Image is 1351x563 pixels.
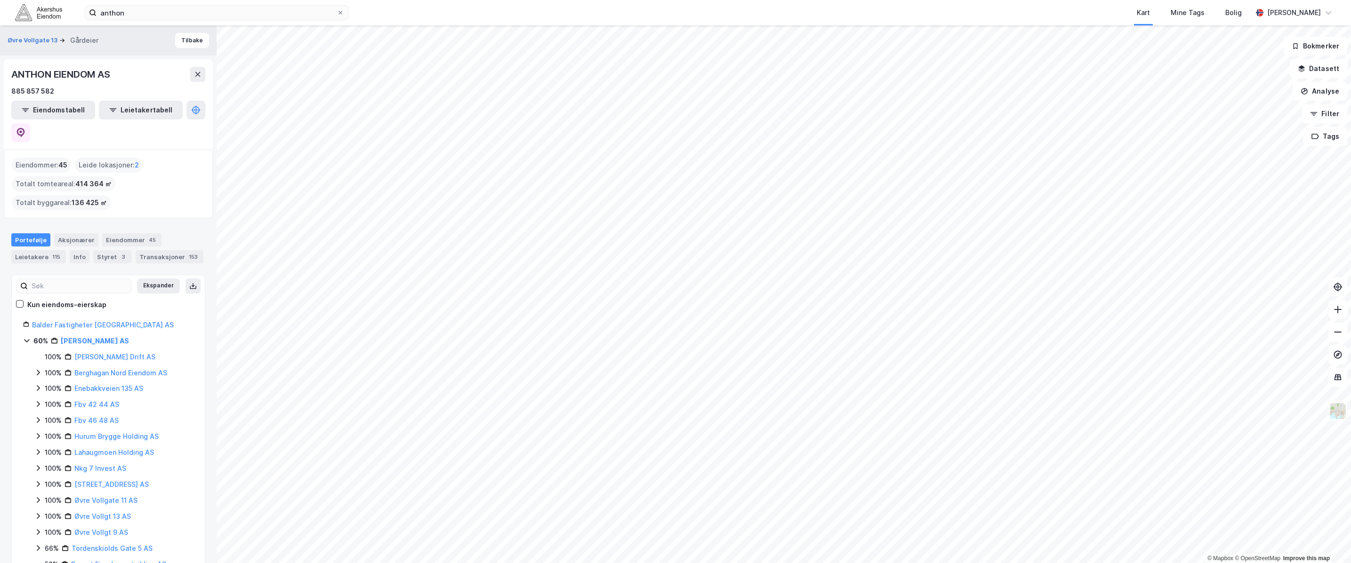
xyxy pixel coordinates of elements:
a: [PERSON_NAME] AS [61,337,129,345]
a: Øvre Vollgt 9 AS [74,528,128,536]
a: Øvre Vollgate 11 AS [74,496,138,504]
div: ANTHON EIENDOM AS [11,67,112,82]
div: 100% [45,383,62,394]
div: 100% [45,463,62,474]
div: Leide lokasjoner : [75,158,143,173]
span: 414 364 ㎡ [75,178,112,190]
div: Totalt tomteareal : [12,176,115,191]
a: Mapbox [1207,555,1233,562]
a: Øvre Vollgt 13 AS [74,512,131,520]
div: Portefølje [11,233,50,246]
img: Z [1329,402,1347,420]
div: 100% [45,351,62,363]
div: 66% [45,543,59,554]
div: 885 857 582 [11,86,54,97]
div: [PERSON_NAME] [1267,7,1321,18]
div: 100% [45,495,62,506]
div: 100% [45,367,62,379]
a: Hurum Brygge Holding AS [74,432,159,440]
div: Transaksjoner [136,250,203,263]
div: Kart [1137,7,1150,18]
input: Søk på adresse, matrikkel, gårdeiere, leietakere eller personer [97,6,337,20]
a: OpenStreetMap [1235,555,1280,562]
div: 100% [45,431,62,442]
div: Gårdeier [70,35,98,46]
button: Tags [1303,127,1347,146]
a: Fbv 42 44 AS [74,400,119,408]
img: akershus-eiendom-logo.9091f326c980b4bce74ccdd9f866810c.svg [15,4,62,21]
button: Leietakertabell [99,101,183,119]
button: Eiendomstabell [11,101,95,119]
div: Styret [93,250,132,263]
a: Enebakkveien 135 AS [74,384,143,392]
a: Improve this map [1283,555,1330,562]
div: Info [70,250,89,263]
a: [STREET_ADDRESS] AS [74,480,149,488]
span: 45 [58,159,67,171]
div: Bolig [1225,7,1242,18]
button: Bokmerker [1284,37,1347,56]
div: 100% [45,479,62,490]
div: 100% [45,527,62,538]
div: 100% [45,511,62,522]
button: Ekspander [137,278,180,293]
a: Tordenskiolds Gate 5 AS [72,544,153,552]
div: 60% [33,335,48,347]
div: 100% [45,399,62,410]
button: Øvre Vollgate 13 [8,36,59,45]
span: 2 [135,159,139,171]
iframe: Chat Widget [1304,518,1351,563]
div: Aksjonærer [54,233,98,246]
a: Berghagan Nord Eiendom AS [74,369,167,377]
span: 136 425 ㎡ [72,197,107,208]
button: Tilbake [175,33,209,48]
div: Eiendommer [102,233,162,246]
div: Leietakere [11,250,66,263]
a: [PERSON_NAME] Drift AS [74,353,155,361]
div: 3 [119,252,128,262]
button: Analyse [1293,82,1347,101]
div: Eiendommer : [12,158,71,173]
div: Mine Tags [1171,7,1205,18]
button: Filter [1302,104,1347,123]
div: 100% [45,447,62,458]
a: Nkg 7 Invest AS [74,464,126,472]
a: Fbv 46 48 AS [74,416,119,424]
div: Totalt byggareal : [12,195,111,210]
div: 100% [45,415,62,426]
div: 153 [187,252,200,262]
input: Søk [28,279,131,293]
div: Kontrollprogram for chat [1304,518,1351,563]
div: 45 [147,235,158,245]
button: Datasett [1290,59,1347,78]
div: Kun eiendoms-eierskap [27,299,106,310]
a: Balder Fastigheter [GEOGRAPHIC_DATA] AS [32,321,174,329]
a: Lahaugmoen Holding AS [74,448,154,456]
div: 115 [50,252,62,262]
